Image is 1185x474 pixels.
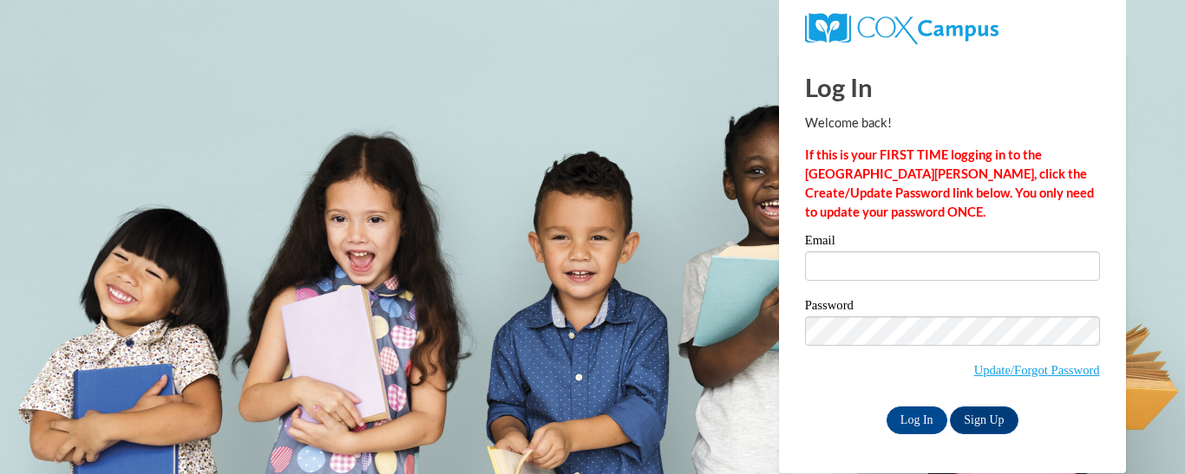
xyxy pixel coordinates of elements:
[805,114,1100,133] p: Welcome back!
[805,234,1100,251] label: Email
[887,406,947,434] input: Log In
[805,69,1100,105] h1: Log In
[950,406,1018,434] a: Sign Up
[805,299,1100,316] label: Password
[805,147,1094,219] strong: If this is your FIRST TIME logging in to the [GEOGRAPHIC_DATA][PERSON_NAME], click the Create/Upd...
[805,13,998,44] img: COX Campus
[974,363,1100,377] a: Update/Forgot Password
[805,20,998,35] a: COX Campus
